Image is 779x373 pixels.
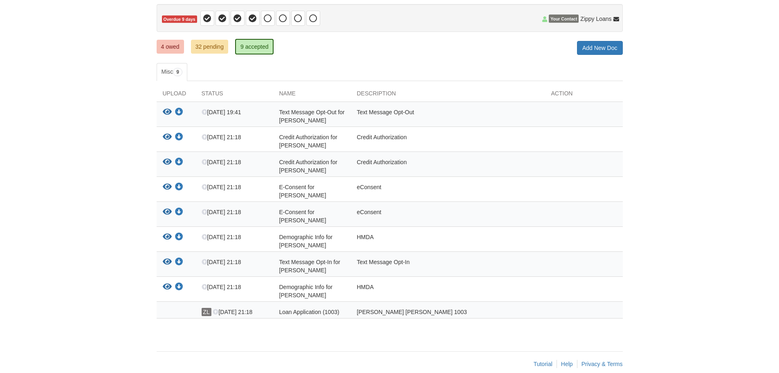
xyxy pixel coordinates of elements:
a: Download Credit Authorization for Dina Protin [175,159,183,166]
button: View Credit Authorization for Gabriel protin [163,133,172,142]
a: Download Demographic Info for Gabriel protin [175,234,183,241]
div: Status [195,89,273,102]
span: [DATE] 21:18 [202,159,241,165]
span: E-Consent for [PERSON_NAME] [279,209,326,224]
div: eConsent [351,208,545,224]
a: Download Text Message Opt-Out for Gabriel protin [175,109,183,116]
a: Download Text Message Opt-In for Dina Protin [175,259,183,266]
div: HMDA [351,283,545,299]
span: ZL [202,308,211,316]
span: Your Contact [549,15,579,23]
span: Zippy Loans [580,15,611,23]
div: Action [545,89,623,102]
div: Text Message Opt-In [351,258,545,274]
span: Demographic Info for [PERSON_NAME] [279,234,333,249]
div: eConsent [351,183,545,199]
a: Privacy & Terms [581,361,623,367]
span: Demographic Info for [PERSON_NAME] [279,284,333,298]
a: Add New Doc [577,41,623,55]
a: Help [561,361,573,367]
span: [DATE] 21:18 [202,209,241,215]
div: Text Message Opt-Out [351,108,545,124]
span: Loan Application (1003) [279,309,339,315]
a: Download E-Consent for Gabriel protin [175,184,183,191]
span: [DATE] 21:18 [202,284,241,290]
a: 9 accepted [235,39,274,54]
span: [DATE] 21:18 [202,184,241,190]
span: Text Message Opt-Out for [PERSON_NAME] [279,109,345,124]
span: Text Message Opt-In for [PERSON_NAME] [279,259,340,274]
a: Tutorial [534,361,552,367]
span: [DATE] 21:18 [213,309,252,315]
a: Download Credit Authorization for Gabriel protin [175,134,183,141]
a: 32 pending [191,40,228,54]
span: [DATE] 21:18 [202,234,241,240]
span: [DATE] 21:18 [202,259,241,265]
span: Overdue 9 days [162,16,197,23]
button: View E-Consent for Dina Protin [163,208,172,217]
button: View E-Consent for Gabriel protin [163,183,172,192]
div: HMDA [351,233,545,249]
span: Credit Authorization for [PERSON_NAME] [279,159,337,174]
button: View Demographic Info for Dina Protin [163,283,172,292]
button: View Demographic Info for Gabriel protin [163,233,172,242]
button: View Text Message Opt-Out for Gabriel protin [163,108,172,117]
div: Upload [157,89,195,102]
div: Name [273,89,351,102]
span: 9 [173,68,182,76]
div: [PERSON_NAME] [PERSON_NAME] 1003 [351,308,545,316]
a: Download Demographic Info for Dina Protin [175,284,183,291]
button: View Credit Authorization for Dina Protin [163,158,172,167]
span: E-Consent for [PERSON_NAME] [279,184,326,199]
div: Description [351,89,545,102]
a: 4 owed [157,40,184,54]
span: [DATE] 19:41 [202,109,241,115]
div: Credit Authorization [351,158,545,174]
a: Misc [157,63,187,81]
span: [DATE] 21:18 [202,134,241,140]
button: View Text Message Opt-In for Dina Protin [163,258,172,267]
a: Download E-Consent for Dina Protin [175,209,183,216]
span: Credit Authorization for [PERSON_NAME] [279,134,337,149]
div: Credit Authorization [351,133,545,149]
